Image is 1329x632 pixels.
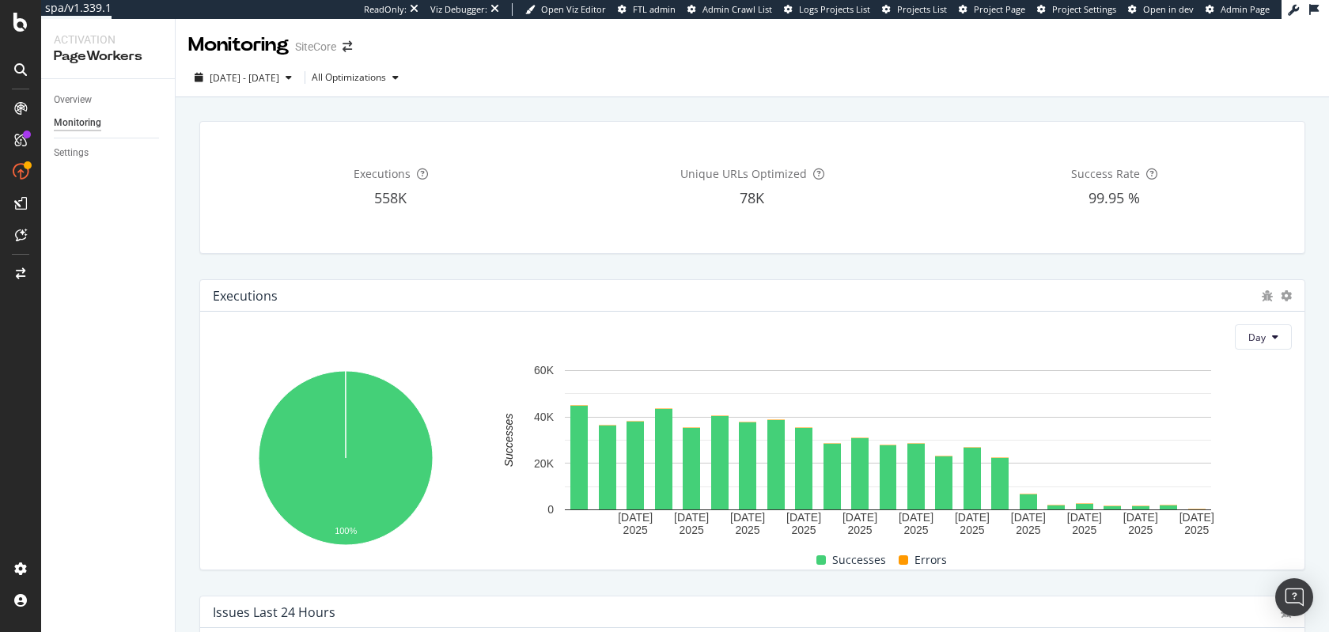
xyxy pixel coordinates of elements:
[623,524,648,536] text: 2025
[618,3,676,16] a: FTL admin
[1052,3,1116,15] span: Project Settings
[534,365,555,377] text: 60K
[674,511,709,524] text: [DATE]
[680,524,704,536] text: 2025
[364,3,407,16] div: ReadOnly:
[847,524,872,536] text: 2025
[1206,3,1270,16] a: Admin Page
[899,511,933,524] text: [DATE]
[786,511,821,524] text: [DATE]
[54,92,164,108] a: Overview
[740,188,764,207] span: 78K
[1281,607,1292,618] div: bug
[1123,511,1158,524] text: [DATE]
[799,3,870,15] span: Logs Projects List
[188,32,289,59] div: Monitoring
[430,3,487,16] div: Viz Debugger:
[1262,290,1273,301] div: bug
[54,115,164,131] a: Monitoring
[784,3,870,16] a: Logs Projects List
[959,3,1025,16] a: Project Page
[1275,578,1313,616] div: Open Intercom Messenger
[1011,511,1046,524] text: [DATE]
[1072,524,1096,536] text: 2025
[832,551,886,570] span: Successes
[547,504,554,517] text: 0
[1071,166,1140,181] span: Success Rate
[354,166,411,181] span: Executions
[687,3,772,16] a: Admin Crawl List
[903,524,928,536] text: 2025
[525,3,606,16] a: Open Viz Editor
[295,39,336,55] div: SiteCore
[730,511,765,524] text: [DATE]
[54,115,101,131] div: Monitoring
[955,511,990,524] text: [DATE]
[1128,524,1153,536] text: 2025
[54,47,162,66] div: PageWorkers
[1067,511,1102,524] text: [DATE]
[210,71,279,85] span: [DATE] - [DATE]
[882,3,947,16] a: Projects List
[1016,524,1040,536] text: 2025
[1235,324,1292,350] button: Day
[633,3,676,15] span: FTL admin
[54,92,92,108] div: Overview
[897,3,947,15] span: Projects List
[842,511,877,524] text: [DATE]
[343,41,352,52] div: arrow-right-arrow-left
[335,527,357,536] text: 100%
[1221,3,1270,15] span: Admin Page
[1089,188,1140,207] span: 99.95 %
[484,362,1292,537] svg: A chart.
[1179,511,1214,524] text: [DATE]
[1248,331,1266,344] span: Day
[54,145,89,161] div: Settings
[54,32,162,47] div: Activation
[213,604,335,620] div: Issues Last 24 Hours
[374,188,407,207] span: 558K
[213,362,478,557] svg: A chart.
[702,3,772,15] span: Admin Crawl List
[974,3,1025,15] span: Project Page
[54,145,164,161] a: Settings
[534,411,555,423] text: 40K
[1143,3,1194,15] span: Open in dev
[502,414,515,467] text: Successes
[1128,3,1194,16] a: Open in dev
[188,65,298,90] button: [DATE] - [DATE]
[541,3,606,15] span: Open Viz Editor
[312,65,405,90] button: All Optimizations
[680,166,807,181] span: Unique URLs Optimized
[791,524,816,536] text: 2025
[312,73,386,82] div: All Optimizations
[914,551,947,570] span: Errors
[1037,3,1116,16] a: Project Settings
[1184,524,1209,536] text: 2025
[960,524,984,536] text: 2025
[213,288,278,304] div: Executions
[618,511,653,524] text: [DATE]
[736,524,760,536] text: 2025
[534,457,555,470] text: 20K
